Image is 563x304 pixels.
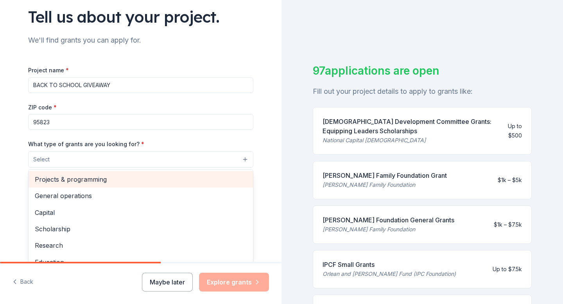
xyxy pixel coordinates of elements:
span: Scholarship [35,224,247,234]
span: Research [35,240,247,250]
div: Select [28,169,253,263]
span: Select [33,155,50,164]
span: Projects & programming [35,174,247,184]
span: Education [35,257,247,267]
span: Capital [35,207,247,218]
button: Select [28,151,253,168]
span: General operations [35,191,247,201]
